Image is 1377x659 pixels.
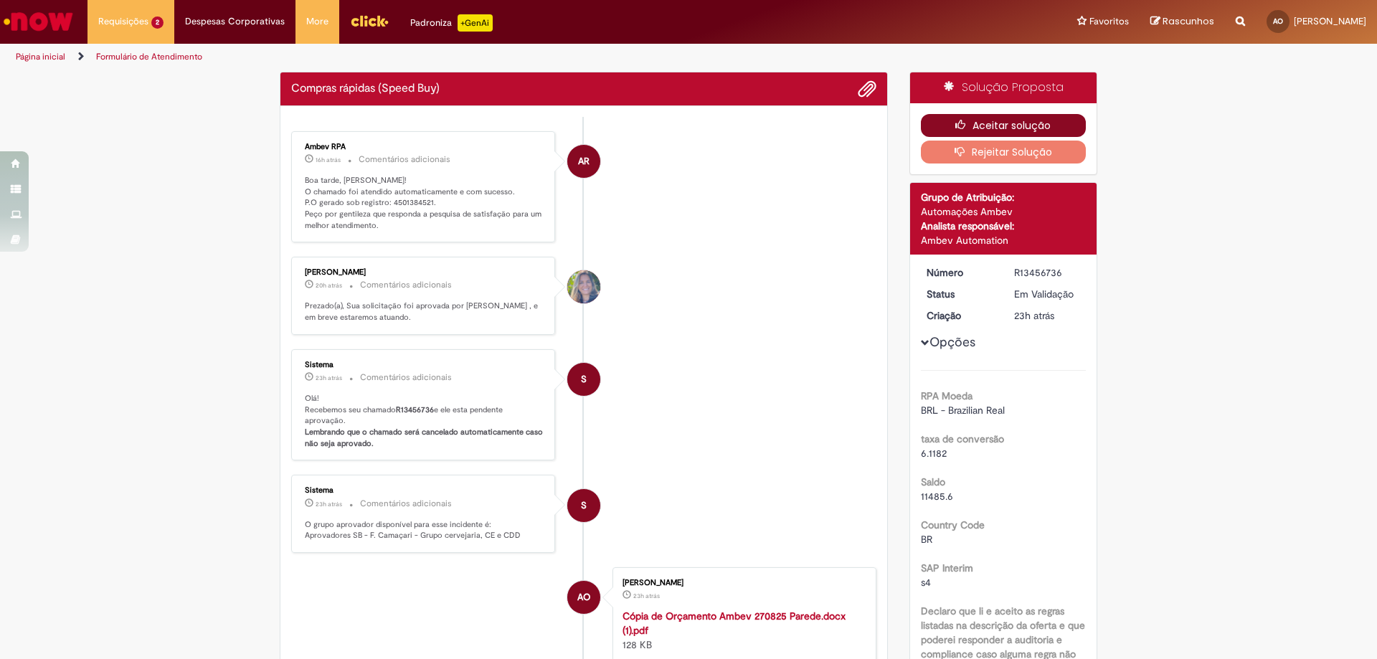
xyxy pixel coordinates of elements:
span: 6.1182 [921,447,947,460]
div: R13456736 [1014,265,1081,280]
time: 28/08/2025 17:22:31 [316,156,341,164]
p: Olá! Recebemos seu chamado e ele esta pendente aprovação. [305,393,544,450]
time: 28/08/2025 10:38:13 [316,374,342,382]
dt: Criação [916,308,1004,323]
div: Grupo de Atribuição: [921,190,1087,204]
div: [PERSON_NAME] [305,268,544,277]
div: Ambev Automation [921,233,1087,247]
span: AR [578,144,590,179]
b: taxa de conversão [921,432,1004,445]
img: click_logo_yellow_360x200.png [350,10,389,32]
span: Rascunhos [1163,14,1214,28]
p: Boa tarde, [PERSON_NAME]! O chamado foi atendido automaticamente e com sucesso. P.O gerado sob re... [305,175,544,232]
b: R13456736 [396,404,434,415]
span: 11485.6 [921,490,953,503]
h2: Compras rápidas (Speed Buy) Histórico de tíquete [291,82,440,95]
dt: Número [916,265,1004,280]
div: System [567,489,600,522]
small: Comentários adicionais [360,371,452,384]
a: Rascunhos [1150,15,1214,29]
time: 28/08/2025 10:36:19 [633,592,660,600]
b: RPA Moeda [921,389,973,402]
span: 16h atrás [316,156,341,164]
div: Automações Ambev [921,204,1087,219]
span: S [581,362,587,397]
img: ServiceNow [1,7,75,36]
span: 23h atrás [316,374,342,382]
span: AO [1273,16,1283,26]
small: Comentários adicionais [359,153,450,166]
b: Country Code [921,518,985,531]
small: Comentários adicionais [360,498,452,510]
div: 28/08/2025 10:38:02 [1014,308,1081,323]
div: System [567,363,600,396]
span: Requisições [98,14,148,29]
span: AO [577,580,590,615]
div: Arianne Gabrielly Simoes Ferraz De Oliveira [567,581,600,614]
button: Aceitar solução [921,114,1087,137]
a: Página inicial [16,51,65,62]
b: SAP Interim [921,561,973,574]
span: [PERSON_NAME] [1294,15,1366,27]
div: Ambev RPA [305,143,544,151]
span: 20h atrás [316,281,342,290]
span: S [581,488,587,523]
b: Saldo [921,475,945,488]
p: Prezado(a), Sua solicitação foi aprovada por [PERSON_NAME] , e em breve estaremos atuando. [305,300,544,323]
p: +GenAi [458,14,493,32]
dt: Status [916,287,1004,301]
a: Cópia de Orçamento Ambev 270825 Parede.docx (1).pdf [623,610,846,637]
div: Sistema [305,361,544,369]
a: Formulário de Atendimento [96,51,202,62]
span: Despesas Corporativas [185,14,285,29]
span: 23h atrás [1014,309,1054,322]
div: Ambev RPA [567,145,600,178]
time: 28/08/2025 14:14:10 [316,281,342,290]
span: 2 [151,16,164,29]
div: Em Validação [1014,287,1081,301]
div: [PERSON_NAME] [623,579,861,587]
button: Rejeitar Solução [921,141,1087,163]
time: 28/08/2025 10:38:02 [1014,309,1054,322]
span: More [306,14,328,29]
span: s4 [921,576,931,589]
time: 28/08/2025 10:38:10 [316,500,342,508]
span: BR [921,533,932,546]
span: BRL - Brazilian Real [921,404,1005,417]
button: Adicionar anexos [858,80,876,98]
div: Solução Proposta [910,72,1097,103]
span: 23h atrás [316,500,342,508]
span: 23h atrás [633,592,660,600]
div: Sistema [305,486,544,495]
div: Fernanda Souza Oliveira De Melo [567,270,600,303]
p: O grupo aprovador disponível para esse incidente é: Aprovadores SB - F. Camaçari - Grupo cervejar... [305,519,544,541]
ul: Trilhas de página [11,44,907,70]
small: Comentários adicionais [360,279,452,291]
div: Analista responsável: [921,219,1087,233]
span: Favoritos [1089,14,1129,29]
div: 128 KB [623,609,861,652]
b: Lembrando que o chamado será cancelado automaticamente caso não seja aprovado. [305,427,545,449]
div: Padroniza [410,14,493,32]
